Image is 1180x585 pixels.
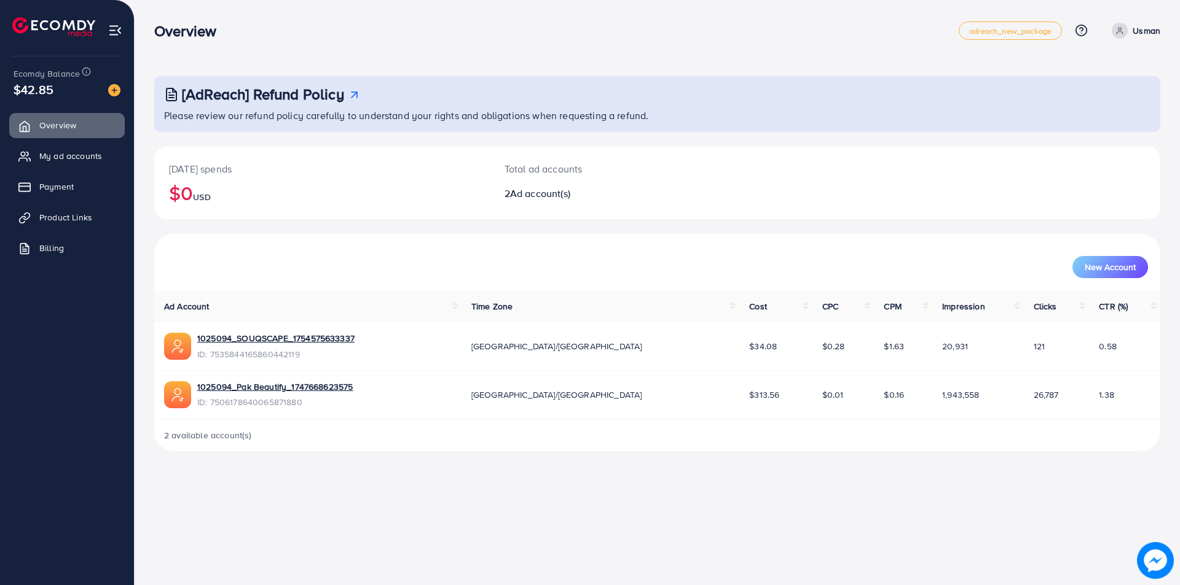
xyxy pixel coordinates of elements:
span: New Account [1085,263,1136,271]
span: CPM [884,300,901,312]
span: ID: 7506178640065871880 [197,396,353,408]
span: 1,943,558 [942,389,979,401]
span: CPC [822,300,838,312]
span: $34.08 [749,340,777,352]
span: Payment [39,180,74,193]
a: 1025094_SOUQSCAPE_1754575633337 [197,332,355,344]
span: $313.56 [749,389,779,401]
img: ic-ads-acc.e4c84228.svg [164,333,191,360]
a: 1025094_Pak Beautify_1747668623575 [197,381,353,393]
img: menu [108,23,122,37]
span: $42.85 [14,80,53,98]
a: Usman [1107,23,1160,39]
a: My ad accounts [9,144,125,168]
span: $0.16 [884,389,904,401]
img: logo [12,17,95,36]
span: Overview [39,119,76,131]
span: Impression [942,300,985,312]
span: Ad account(s) [510,187,570,200]
img: image [1137,542,1174,579]
span: 2 available account(s) [164,429,252,441]
button: New Account [1072,256,1148,278]
span: 20,931 [942,340,968,352]
a: Payment [9,174,125,199]
p: Usman [1133,23,1160,38]
span: Billing [39,242,64,254]
p: Please review our refund policy carefully to understand your rights and obligations when requesti... [164,108,1153,123]
span: $0.28 [822,340,845,352]
a: Product Links [9,205,125,230]
span: Ecomdy Balance [14,68,80,80]
span: My ad accounts [39,150,102,162]
a: Billing [9,236,125,260]
span: Cost [749,300,767,312]
span: [GEOGRAPHIC_DATA]/[GEOGRAPHIC_DATA] [471,340,642,352]
span: adreach_new_package [969,27,1052,35]
span: CTR (%) [1099,300,1128,312]
img: ic-ads-acc.e4c84228.svg [164,381,191,408]
span: [GEOGRAPHIC_DATA]/[GEOGRAPHIC_DATA] [471,389,642,401]
span: ID: 7535844165860442119 [197,348,355,360]
a: adreach_new_package [959,21,1062,40]
span: 0.58 [1099,340,1117,352]
span: 1.38 [1099,389,1114,401]
span: $0.01 [822,389,844,401]
h3: [AdReach] Refund Policy [182,85,344,103]
h2: 2 [505,188,726,200]
img: image [108,84,120,96]
h2: $0 [169,181,475,204]
a: Overview [9,113,125,138]
span: $1.63 [884,340,904,352]
p: [DATE] spends [169,161,475,176]
span: Time Zone [471,300,513,312]
span: Ad Account [164,300,210,312]
span: USD [193,191,210,203]
span: 121 [1034,340,1045,352]
span: Clicks [1034,300,1057,312]
span: Product Links [39,211,92,223]
p: Total ad accounts [505,161,726,176]
span: 26,787 [1034,389,1059,401]
h3: Overview [154,22,226,40]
